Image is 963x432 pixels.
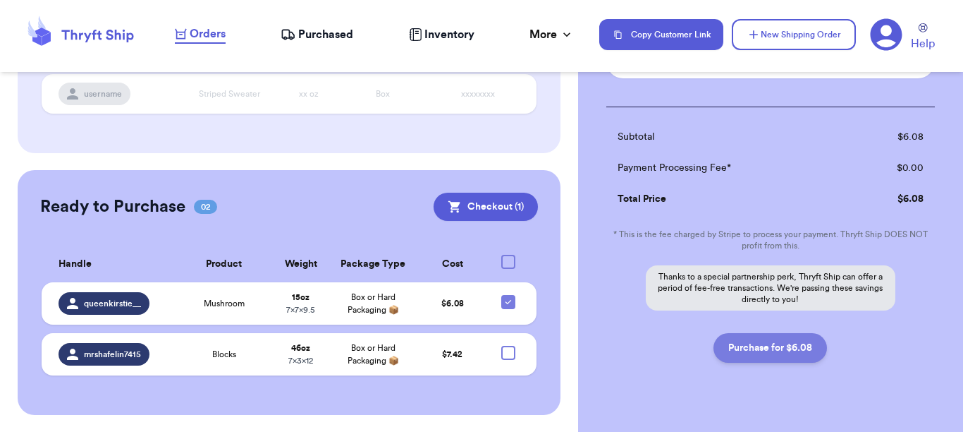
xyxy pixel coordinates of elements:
[606,152,847,184] td: Payment Processing Fee*
[348,293,399,314] span: Box or Hard Packaging 📦
[299,90,319,98] span: xx oz
[281,26,353,43] a: Purchased
[376,90,390,98] span: Box
[847,152,935,184] td: $ 0.00
[713,333,827,363] button: Purchase for $6.08
[272,246,330,282] th: Weight
[434,193,538,221] button: Checkout (1)
[176,246,272,282] th: Product
[286,306,315,314] span: 7 x 7 x 9.5
[175,25,226,44] a: Orders
[288,356,313,365] span: 7 x 3 x 12
[409,26,474,43] a: Inventory
[348,344,399,365] span: Box or Hard Packaging 📦
[84,349,141,360] span: mrshafelin7415
[204,298,245,309] span: Mushroom
[84,88,122,100] span: username
[606,229,935,251] p: * This is the fee charged by Stripe to process your payment. Thryft Ship DOES NOT profit from this.
[291,344,310,352] strong: 46 oz
[441,299,464,308] span: $ 6.08
[417,246,489,282] th: Cost
[190,25,226,42] span: Orders
[847,184,935,215] td: $ 6.08
[330,246,417,282] th: Package Type
[84,298,141,309] span: queenkirstie__
[40,196,185,218] h2: Ready to Purchase
[529,26,574,43] div: More
[461,90,495,98] span: xxxxxxxx
[606,121,847,152] td: Subtotal
[298,26,353,43] span: Purchased
[847,121,935,152] td: $ 6.08
[599,19,723,50] button: Copy Customer Link
[732,19,856,50] button: New Shipping Order
[606,184,847,215] td: Total Price
[199,90,260,98] span: Striped Sweater
[212,349,236,360] span: Blocks
[292,293,309,301] strong: 15 oz
[911,23,935,52] a: Help
[442,350,462,359] span: $ 7.42
[194,200,217,214] span: 02
[646,265,895,311] p: Thanks to a special partnership perk, Thryft Ship can offer a period of fee-free transactions. We...
[424,26,474,43] span: Inventory
[59,257,92,272] span: Handle
[911,35,935,52] span: Help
